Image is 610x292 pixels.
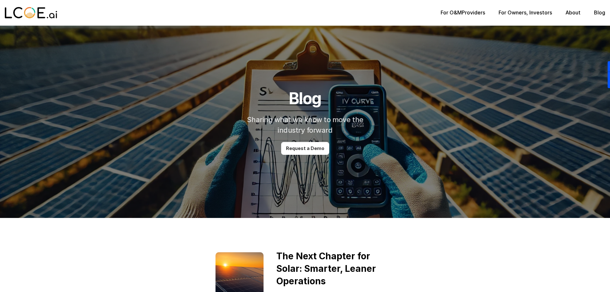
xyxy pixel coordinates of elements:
[565,9,581,16] a: About
[286,146,324,151] p: Request a Demo
[441,9,462,16] a: For O&M
[499,10,552,16] p: , Investors
[578,261,610,292] iframe: Chat Widget
[281,142,329,155] a: Request a Demo
[289,89,321,108] h1: Blog
[441,10,485,16] p: Providers
[594,9,605,16] a: Blog
[276,251,378,287] a: The Next Chapter for Solar: Smarter, Leaner Operations
[243,114,368,136] h2: Sharing what we know to move the industry forward
[499,9,526,16] a: For Owners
